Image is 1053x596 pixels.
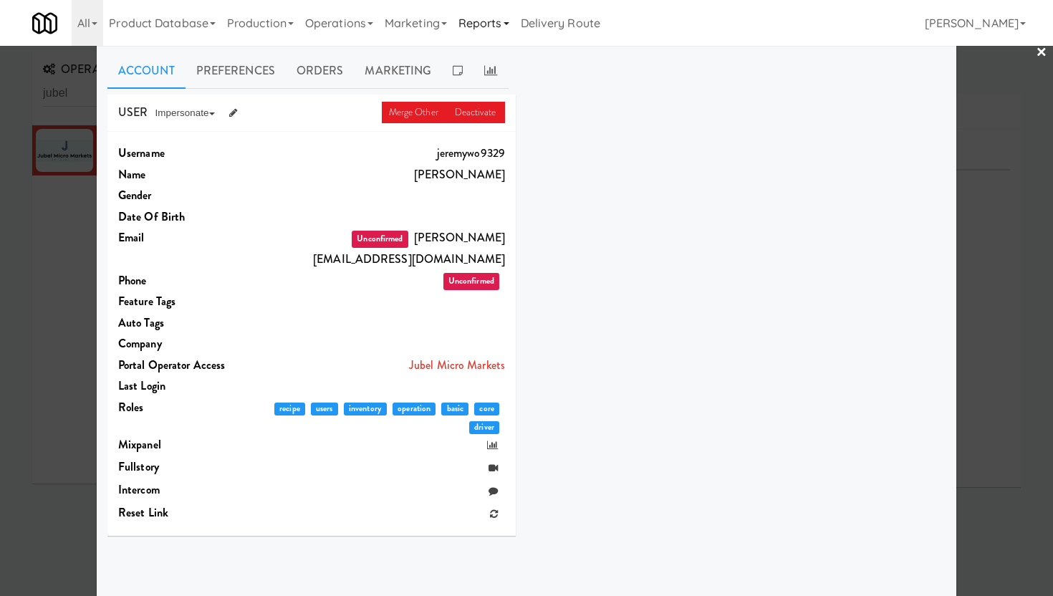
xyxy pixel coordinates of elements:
[118,291,273,312] dt: Feature Tags
[118,375,273,397] dt: Last login
[118,312,273,334] dt: Auto Tags
[118,270,273,292] dt: Phone
[273,143,505,164] dd: jeremywo9329
[186,53,286,89] a: Preferences
[118,206,273,228] dt: Date Of Birth
[118,479,273,501] dt: Intercom
[352,231,408,248] span: Unconfirmed
[32,11,57,36] img: Micromart
[344,403,387,415] span: inventory
[448,102,505,123] a: Deactivate
[107,53,186,89] a: Account
[273,227,505,269] dd: [PERSON_NAME][EMAIL_ADDRESS][DOMAIN_NAME]
[354,53,442,89] a: Marketing
[443,273,499,290] span: Unconfirmed
[382,102,448,123] a: Merge Other
[474,403,499,415] span: core
[409,357,505,373] a: Jubel Micro Markets
[441,403,468,415] span: basic
[118,164,273,186] dt: Name
[118,502,273,524] dt: Reset link
[469,421,499,434] span: driver
[118,104,148,120] span: USER
[118,456,273,478] dt: Fullstory
[311,403,338,415] span: users
[1036,31,1047,75] a: ×
[273,164,505,186] dd: [PERSON_NAME]
[118,333,273,355] dt: Company
[393,403,436,415] span: operation
[118,185,273,206] dt: Gender
[286,53,355,89] a: Orders
[118,227,273,249] dt: Email
[118,355,273,376] dt: Portal Operator Access
[274,403,305,415] span: recipe
[148,102,221,124] button: Impersonate
[118,434,273,456] dt: Mixpanel
[118,397,273,418] dt: Roles
[118,143,273,164] dt: Username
